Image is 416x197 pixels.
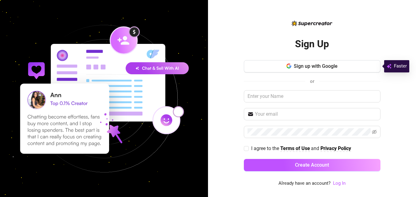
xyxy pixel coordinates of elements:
[280,145,310,152] a: Terms of Use
[278,180,331,187] span: Already have an account?
[372,129,377,134] span: eye-invisible
[251,145,280,151] span: I agree to the
[292,21,332,26] img: logo-BBDzfeDw.svg
[294,63,338,69] span: Sign up with Google
[280,145,310,151] strong: Terms of Use
[295,162,329,168] span: Create Account
[394,63,407,70] span: Faster
[255,110,377,118] input: Your email
[295,38,329,50] h2: Sign Up
[333,180,346,186] a: Log In
[244,159,380,171] button: Create Account
[333,180,346,187] a: Log In
[244,90,380,102] input: Enter your Name
[311,145,320,151] span: and
[387,63,391,70] img: svg%3e
[310,79,314,84] span: or
[244,60,380,72] button: Sign up with Google
[320,145,351,151] strong: Privacy Policy
[320,145,351,152] a: Privacy Policy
